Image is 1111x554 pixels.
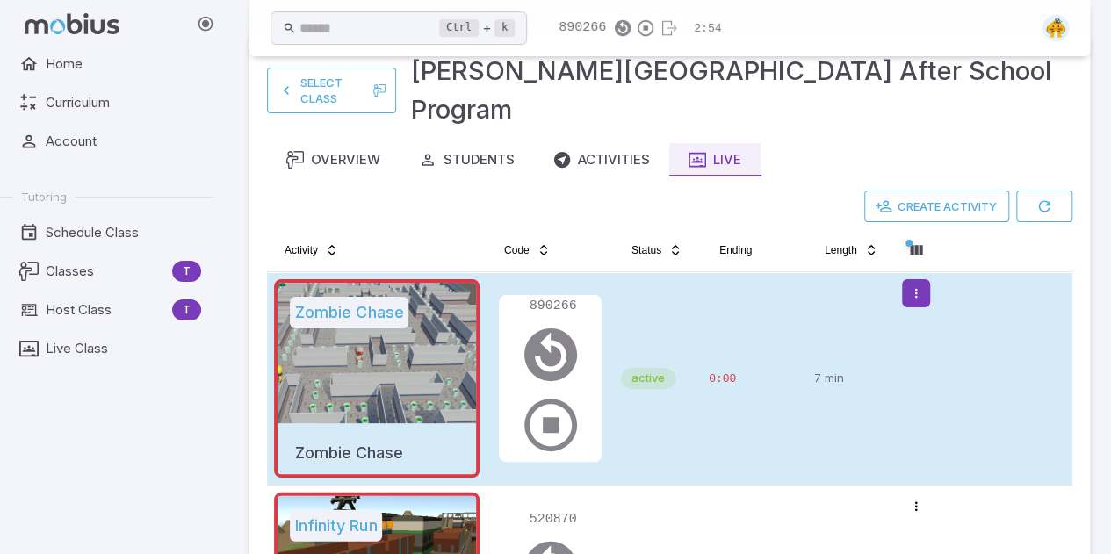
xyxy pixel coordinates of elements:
[267,68,396,113] a: Select Class
[46,132,201,151] span: Account
[553,13,682,43] div: Join Code - Students can join by entering this code
[286,150,380,169] div: Overview
[504,243,530,257] span: Code
[1042,15,1069,41] img: semi-circle.svg
[494,19,515,37] kbd: k
[46,300,165,320] span: Host Class
[21,189,67,205] span: Tutoring
[634,15,657,41] button: End Activity
[553,150,650,169] div: Activities
[657,15,680,41] button: Leave Activity
[621,370,675,387] span: active
[499,295,602,462] div: Join Code - Students can join by entering this code
[285,243,318,257] span: Activity
[814,236,889,264] button: Length
[553,18,606,38] p: 890266
[621,236,693,264] button: Status
[719,243,752,257] span: Ending
[274,236,350,264] button: Activity
[523,510,576,529] p: 520870
[864,191,1009,222] button: Create Activity
[295,423,403,465] h5: Zombie Chase
[709,371,797,388] p: Time Remaining
[523,297,576,316] p: 890266
[290,297,408,328] h5: Zombie Chase
[494,236,561,264] button: Code
[631,243,661,257] span: Status
[611,15,634,41] button: Resend Code
[814,279,888,478] p: 7 min
[439,18,515,39] div: +
[46,54,201,74] span: Home
[439,19,479,37] kbd: Ctrl
[46,339,201,358] span: Live Class
[410,52,1072,129] h3: [PERSON_NAME][GEOGRAPHIC_DATA] After School Program
[825,243,857,257] span: Length
[172,301,201,319] span: T
[46,93,201,112] span: Curriculum
[694,20,721,38] p: Time Remaining
[709,236,762,264] button: Ending
[689,150,741,169] div: Live
[290,510,382,542] h5: Infinity Run
[172,263,201,280] span: T
[46,223,201,242] span: Schedule Class
[517,390,584,460] button: End Activity
[902,236,930,264] button: Column visibility
[517,320,584,390] button: Resend Code
[419,150,515,169] div: Students
[46,262,165,281] span: Classes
